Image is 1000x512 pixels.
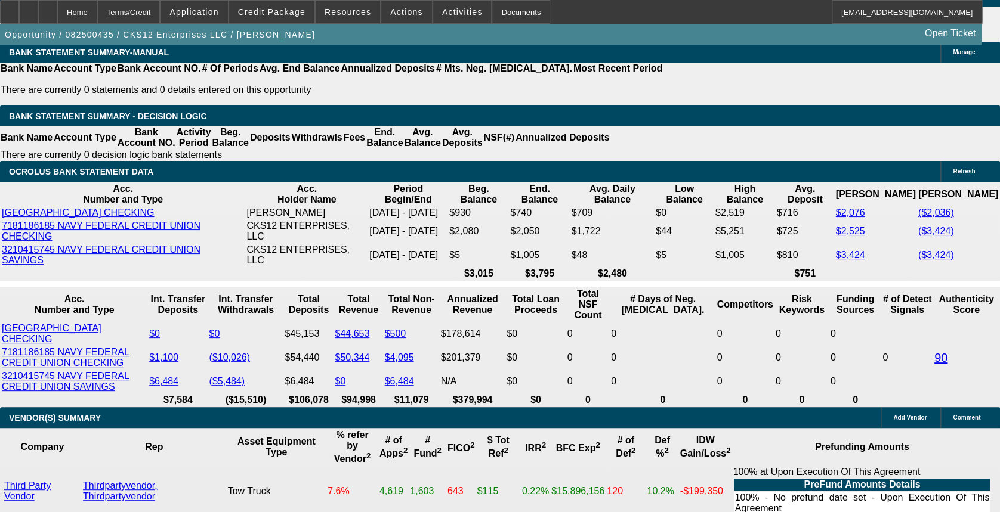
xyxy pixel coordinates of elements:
[510,207,569,219] td: $740
[403,446,408,455] sup: 2
[510,268,569,280] th: $3,795
[2,371,129,392] a: 3210415745 NAVY FEDERAL CREDIT UNION SAVINGS
[449,268,508,280] th: $3,015
[149,352,178,362] a: $1,100
[664,446,668,455] sup: 2
[442,126,483,149] th: Avg. Deposits
[541,440,545,449] sup: 2
[9,48,169,57] span: BANK STATEMENT SUMMARY-MANUAL
[246,220,368,243] td: CKS12 ENTERPRISES, LLC
[483,126,515,149] th: NSF(#)
[775,370,829,393] td: 0
[1,85,662,95] p: There are currently 0 statements and 0 details entered on this opportunity
[815,442,909,452] b: Prefunding Amounts
[208,288,283,321] th: Int. Transfer Withdrawals
[893,414,927,421] span: Add Vendor
[726,446,730,455] sup: 2
[259,63,341,75] th: Avg. End Balance
[161,1,227,23] button: Application
[369,220,447,243] td: [DATE] - [DATE]
[335,376,345,386] a: $0
[440,370,505,393] td: N/A
[447,443,475,453] b: FICO
[284,370,333,393] td: $6,484
[249,126,291,149] th: Deposits
[953,414,980,421] span: Comment
[403,126,441,149] th: Avg. Balance
[284,322,333,345] td: $45,153
[449,220,508,243] td: $2,080
[9,413,101,423] span: VENDOR(S) SUMMARY
[775,322,829,345] td: 0
[918,250,954,260] a: ($3,424)
[246,183,368,206] th: Acc. Holder Name
[610,322,715,345] td: 0
[413,435,442,458] b: # Fund
[610,346,715,369] td: 0
[53,63,117,75] th: Account Type
[610,288,715,321] th: # Days of Neg. [MEDICAL_DATA].
[83,480,158,501] a: Thirdpartyvendor, Thirdpartyvendor
[775,346,829,369] td: 0
[506,370,565,393] td: $0
[284,288,333,321] th: Total Deposits
[291,126,342,149] th: Withdrawls
[804,479,920,489] b: PreFund Amounts Details
[882,288,933,321] th: # of Detect Signals
[117,126,176,149] th: Bank Account NO.
[610,394,715,406] th: 0
[9,111,207,121] span: Bank Statement Summary - Decision Logic
[335,328,369,339] a: $44,653
[776,268,834,280] th: $751
[334,430,371,464] b: % refer by Vendor
[149,376,178,386] a: $6,484
[715,183,775,206] th: High Balance
[918,226,954,236] a: ($3,424)
[525,443,546,453] b: IRR
[776,183,834,206] th: Avg. Deposit
[384,288,439,321] th: Total Non-Revenue
[506,322,565,345] td: $0
[117,63,202,75] th: Bank Account NO.
[510,183,569,206] th: End. Balance
[934,288,999,321] th: Authenticity Score
[209,376,245,386] a: ($5,484)
[470,440,474,449] sup: 2
[449,183,508,206] th: Beg. Balance
[680,435,731,458] b: IDW Gain/Loss
[369,183,447,206] th: Period Begin/End
[830,288,881,321] th: Funding Sources
[335,352,369,362] a: $50,344
[570,183,654,206] th: Avg. Daily Balance
[246,207,368,219] td: [PERSON_NAME]
[506,288,565,321] th: Total Loan Proceeds
[211,126,249,149] th: Beg. Balance
[437,446,441,455] sup: 2
[5,30,315,39] span: Opportunity / 082500435 / CKS12 Enterprises LLC / [PERSON_NAME]
[390,7,423,17] span: Actions
[366,451,371,460] sup: 2
[369,244,447,266] td: [DATE] - [DATE]
[655,435,670,458] b: Def %
[2,347,129,368] a: 7181186185 NAVY FEDERAL CREDIT UNION CHECKING
[567,394,610,406] th: 0
[384,328,406,339] a: $500
[570,244,654,266] td: $48
[776,220,834,243] td: $725
[595,440,600,449] sup: 2
[918,207,954,218] a: ($2,036)
[334,288,382,321] th: Total Revenue
[209,328,220,339] a: $0
[381,1,432,23] button: Actions
[284,394,333,406] th: $106,078
[716,322,773,345] td: 0
[835,183,916,206] th: [PERSON_NAME]
[284,346,333,369] td: $54,440
[340,63,435,75] th: Annualized Deposits
[487,435,510,458] b: $ Tot Ref
[882,322,933,393] td: 0
[835,226,865,236] a: $2,525
[830,370,881,393] td: 0
[208,394,283,406] th: ($15,510)
[149,288,207,321] th: Int. Transfer Deposits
